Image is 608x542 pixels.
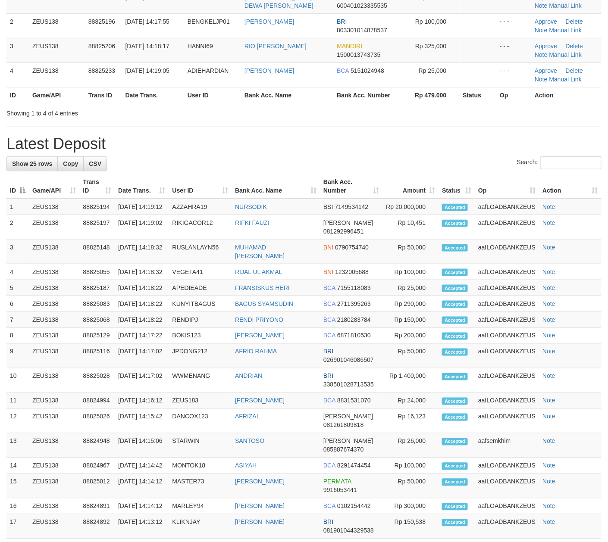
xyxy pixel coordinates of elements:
span: MANDIRI [337,43,362,50]
td: [DATE] 14:17:22 [115,328,169,344]
a: Note [542,219,555,226]
td: aafsemkhim [475,433,539,458]
div: Showing 1 to 4 of 4 entries [6,106,247,118]
span: Accepted [442,204,468,211]
td: RIKIGACOR12 [169,215,232,240]
td: [DATE] 14:13:12 [115,514,169,539]
td: [DATE] 14:17:02 [115,344,169,368]
th: Bank Acc. Name [241,87,333,103]
td: Rp 200,000 [382,328,439,344]
td: 4 [6,62,29,87]
td: Rp 1,400,000 [382,368,439,393]
span: [PERSON_NAME] [323,413,373,420]
td: 88824994 [79,393,115,409]
a: [PERSON_NAME] [235,503,285,510]
span: Accepted [442,349,468,356]
span: Copy 2711395263 to clipboard [337,300,371,307]
a: Note [535,2,548,9]
span: BCA [323,397,335,404]
span: Copy 8831531070 to clipboard [337,397,371,404]
a: [PERSON_NAME] [235,332,285,339]
span: Accepted [442,373,468,380]
span: Accepted [442,463,468,470]
td: aafLOADBANKZEUS [475,328,539,344]
td: 16 [6,498,29,514]
span: Accepted [442,479,468,486]
span: Copy 085887674370 to clipboard [323,446,364,453]
span: Copy 081292996451 to clipboard [323,228,364,235]
a: Manual Link [549,76,582,83]
a: Copy [57,156,84,171]
span: Accepted [442,398,468,405]
td: AZZAHRA19 [169,199,232,215]
a: Note [542,438,555,445]
span: Accepted [442,333,468,340]
a: Note [542,203,555,210]
td: 88825129 [79,328,115,344]
span: BNI [323,268,333,275]
a: Note [542,397,555,404]
span: Copy 2180283784 to clipboard [337,316,371,323]
th: Trans ID: activate to sort column ascending [79,174,115,199]
span: 88825196 [88,18,115,25]
span: Copy 081901044329538 to clipboard [323,527,374,534]
td: ZEUS138 [29,458,79,474]
td: Rp 24,000 [382,393,439,409]
label: Search: [517,156,602,169]
td: Rp 150,000 [382,312,439,328]
td: ZEUS138 [29,240,79,264]
a: Approve [535,18,557,25]
td: aafLOADBANKZEUS [475,409,539,433]
td: 3 [6,240,29,264]
th: Op: activate to sort column ascending [475,174,539,199]
a: [PERSON_NAME] [244,18,294,25]
a: Delete [566,43,583,50]
td: 17 [6,514,29,539]
td: 88825148 [79,240,115,264]
span: BCA [337,67,349,74]
td: [DATE] 14:17:02 [115,368,169,393]
td: Rp 100,000 [382,264,439,280]
span: BNI [323,244,333,251]
td: ZEUS138 [29,38,85,62]
span: Accepted [442,269,468,276]
span: [PERSON_NAME] [323,219,373,226]
a: [PERSON_NAME] [235,519,285,526]
td: Rp 50,000 [382,344,439,368]
td: [DATE] 14:18:32 [115,240,169,264]
td: [DATE] 14:18:32 [115,264,169,280]
a: [PERSON_NAME] [235,397,285,404]
span: CSV [89,160,101,167]
span: [DATE] 14:17:55 [125,18,169,25]
td: ZEUS138 [29,368,79,393]
th: Date Trans.: activate to sort column ascending [115,174,169,199]
td: 13 [6,433,29,458]
th: ID [6,87,29,103]
span: BCA [323,300,335,307]
td: ZEUS138 [29,13,85,38]
td: [DATE] 14:14:42 [115,458,169,474]
td: APEDIEADE [169,280,232,296]
span: BCA [323,316,335,323]
td: - - - [496,62,531,87]
span: BRI [337,18,347,25]
a: Note [542,332,555,339]
td: aafLOADBANKZEUS [475,264,539,280]
td: 88824967 [79,458,115,474]
span: Copy 9916053441 to clipboard [323,487,357,494]
span: Copy [63,160,78,167]
td: Rp 100,000 [382,458,439,474]
a: Show 25 rows [6,156,58,171]
span: BENGKELJP01 [188,18,230,25]
a: Note [542,413,555,420]
td: [DATE] 14:19:12 [115,199,169,215]
td: 10 [6,368,29,393]
a: Note [542,373,555,380]
td: aafLOADBANKZEUS [475,296,539,312]
td: aafLOADBANKZEUS [475,344,539,368]
a: Note [535,76,548,83]
span: HANNI69 [188,43,213,50]
a: RIFKI FAUZI [235,219,269,226]
th: Bank Acc. Name: activate to sort column ascending [232,174,320,199]
td: Rp 300,000 [382,498,439,514]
